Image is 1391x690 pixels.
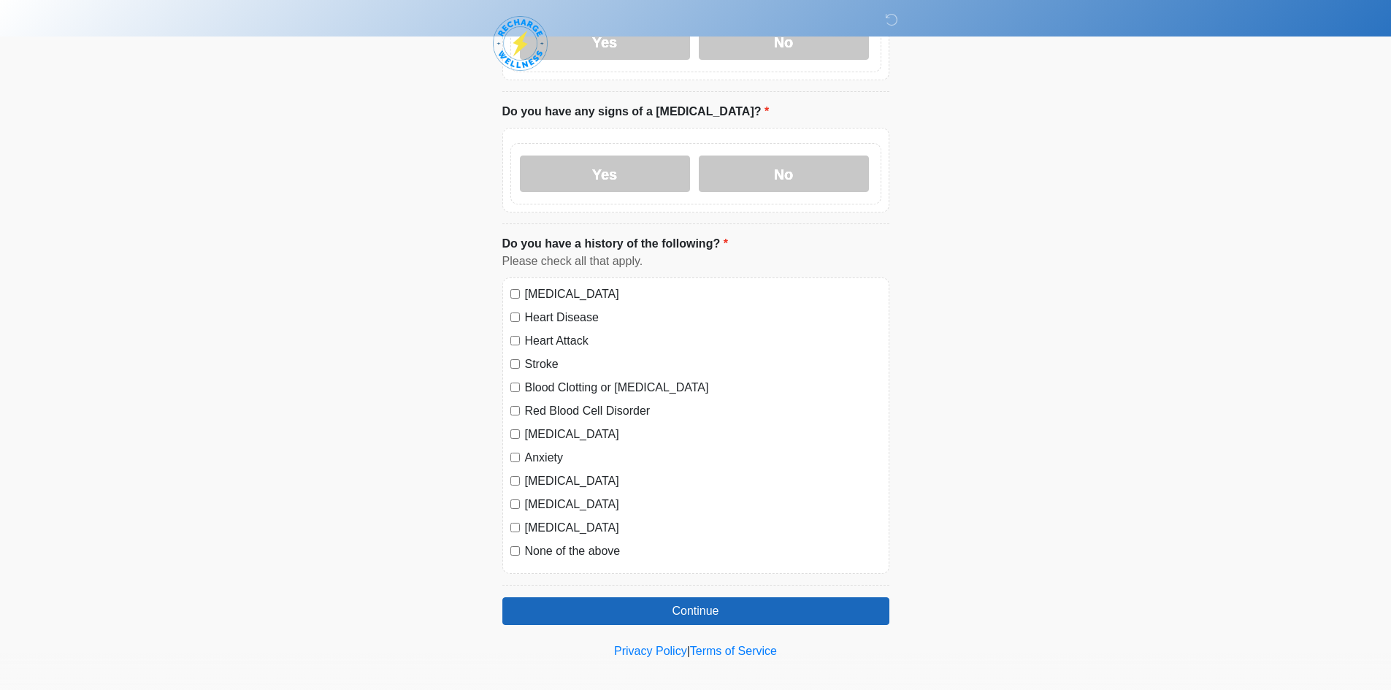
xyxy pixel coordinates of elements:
input: Anxiety [510,453,520,462]
label: Do you have a history of the following? [502,235,728,253]
label: [MEDICAL_DATA] [525,519,881,537]
label: No [699,156,869,192]
label: Blood Clotting or [MEDICAL_DATA] [525,379,881,396]
a: | [687,645,690,657]
label: [MEDICAL_DATA] [525,285,881,303]
input: Heart Disease [510,313,520,322]
label: None of the above [525,543,881,560]
input: [MEDICAL_DATA] [510,523,520,532]
a: Privacy Policy [614,645,687,657]
label: Anxiety [525,449,881,467]
div: Please check all that apply. [502,253,889,270]
img: Recharge Wellness LLC Logo [488,11,553,76]
label: [MEDICAL_DATA] [525,426,881,443]
input: Blood Clotting or [MEDICAL_DATA] [510,383,520,392]
label: Stroke [525,356,881,373]
label: Yes [520,156,690,192]
label: [MEDICAL_DATA] [525,496,881,513]
label: Heart Disease [525,309,881,326]
input: Stroke [510,359,520,369]
label: Red Blood Cell Disorder [525,402,881,420]
label: Do you have any signs of a [MEDICAL_DATA]? [502,103,770,120]
input: None of the above [510,546,520,556]
a: Terms of Service [690,645,777,657]
button: Continue [502,597,889,625]
input: [MEDICAL_DATA] [510,476,520,486]
input: [MEDICAL_DATA] [510,289,520,299]
label: [MEDICAL_DATA] [525,472,881,490]
input: Heart Attack [510,336,520,345]
label: Heart Attack [525,332,881,350]
input: [MEDICAL_DATA] [510,499,520,509]
input: Red Blood Cell Disorder [510,406,520,415]
input: [MEDICAL_DATA] [510,429,520,439]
